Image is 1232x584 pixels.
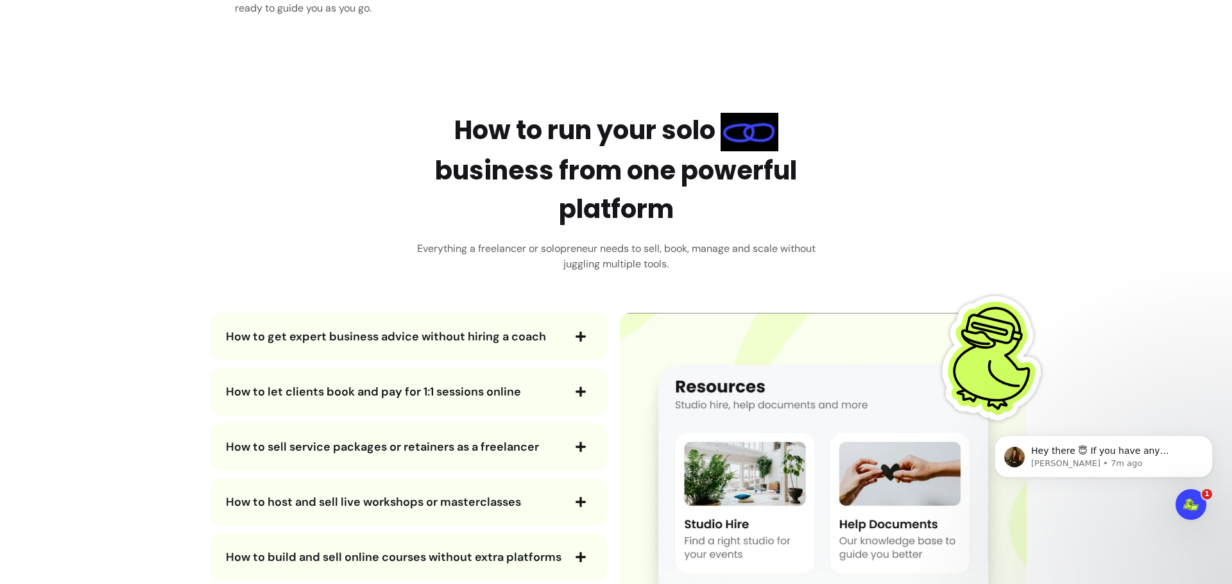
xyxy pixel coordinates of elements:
[226,439,539,455] span: How to sell service packages or retainers as a freelancer
[1176,489,1206,520] iframe: Intercom live chat
[226,381,592,403] button: How to let clients book and pay for 1:1 sessions online
[407,241,825,272] h3: Everything a freelancer or solopreneur needs to sell, book, manage and scale without juggling mul...
[226,549,561,565] span: How to build and sell online courses without extra platforms
[975,408,1232,549] iframe: Intercom notifications message
[226,436,592,458] button: How to sell service packages or retainers as a freelancer
[226,326,592,347] button: How to get expert business advice without hiring a coach
[226,546,592,568] button: How to build and sell online courses without extra platforms
[407,111,825,228] h2: How to run your solo business from one powerful platform
[721,113,778,151] img: link Blue
[226,494,521,510] span: How to host and sell live workshops or masterclasses
[226,491,592,513] button: How to host and sell live workshops or masterclasses
[930,294,1059,422] img: Fluum Duck sticker
[1202,489,1212,499] span: 1
[226,384,521,399] span: How to let clients book and pay for 1:1 sessions online
[226,329,546,344] span: How to get expert business advice without hiring a coach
